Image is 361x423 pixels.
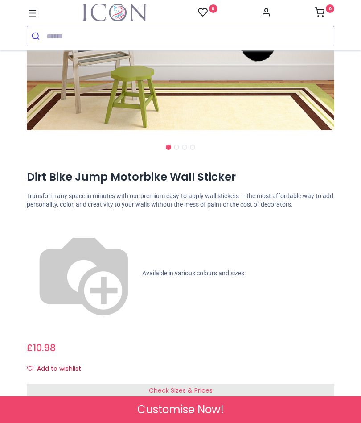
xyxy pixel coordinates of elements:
a: Logo of Icon Wall Stickers [82,4,147,21]
span: Available in various colours and sizes. [142,270,246,277]
p: Transform any space in minutes with our premium easy-to-apply wall stickers — the most affordable... [27,192,334,209]
i: Add to wishlist [27,365,33,372]
span: £ [27,341,56,354]
a: 0 [315,10,334,17]
h1: Dirt Bike Jump Motorbike Wall Sticker [27,170,334,185]
a: Account Info [261,10,271,17]
sup: 0 [326,4,334,13]
button: Add to wishlistAdd to wishlist [27,361,89,377]
img: Icon Wall Stickers [82,4,147,21]
button: Submit [27,26,46,46]
span: Check Sizes & Prices [149,386,213,395]
span: Customise Now! [137,402,224,417]
sup: 0 [209,4,217,13]
img: color-wheel.png [27,216,141,331]
a: 0 [198,7,217,18]
span: 10.98 [33,341,56,354]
